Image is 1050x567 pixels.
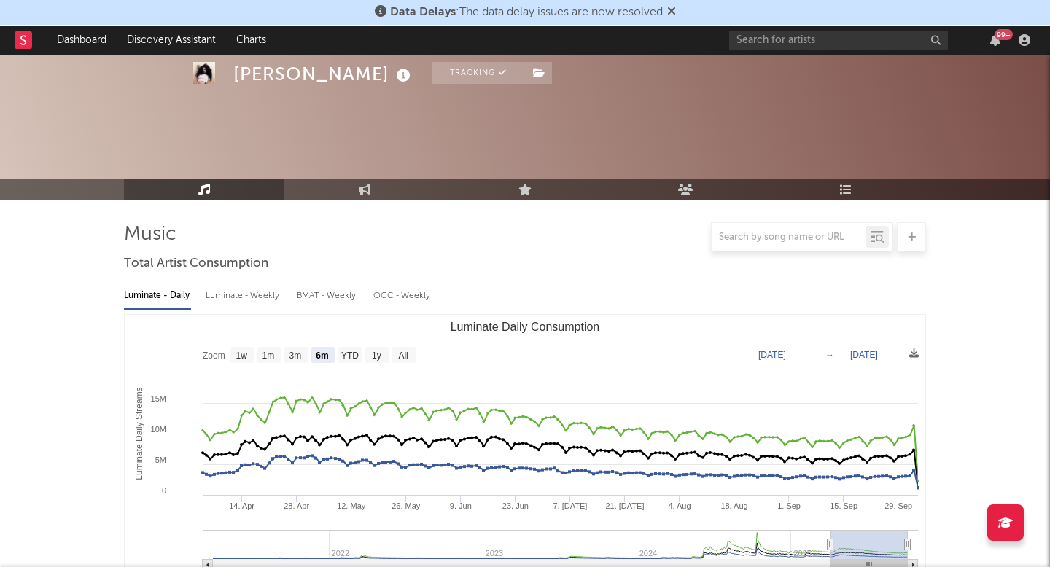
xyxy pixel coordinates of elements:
[668,501,691,510] text: 4. Aug
[398,351,408,361] text: All
[155,455,166,464] text: 5M
[390,7,663,18] span: : The data delay issues are now resolved
[341,351,359,361] text: YTD
[151,425,166,434] text: 10M
[203,351,225,361] text: Zoom
[284,501,309,510] text: 28. Apr
[825,350,834,360] text: →
[206,283,282,308] div: Luminate - Weekly
[850,350,878,360] text: [DATE]
[390,7,456,18] span: Data Delays
[229,501,254,510] text: 14. Apr
[777,501,801,510] text: 1. Sep
[605,501,644,510] text: 21. [DATE]
[316,351,328,361] text: 6m
[373,283,432,308] div: OCC - Weekly
[233,62,414,86] div: [PERSON_NAME]
[47,26,117,55] a: Dashboard
[162,486,166,495] text: 0
[124,283,191,308] div: Luminate - Daily
[337,501,366,510] text: 12. May
[236,351,248,361] text: 1w
[392,501,421,510] text: 26. May
[297,283,359,308] div: BMAT - Weekly
[502,501,529,510] text: 23. Jun
[289,351,302,361] text: 3m
[712,232,866,243] input: Search by song name or URL
[884,501,912,510] text: 29. Sep
[720,501,747,510] text: 18. Aug
[990,34,1000,46] button: 99+
[134,387,144,480] text: Luminate Daily Streams
[451,321,600,333] text: Luminate Daily Consumption
[667,7,676,18] span: Dismiss
[729,31,948,50] input: Search for artists
[830,501,857,510] text: 15. Sep
[226,26,276,55] a: Charts
[758,350,786,360] text: [DATE]
[995,29,1013,40] div: 99 +
[450,501,472,510] text: 9. Jun
[372,351,381,361] text: 1y
[553,501,587,510] text: 7. [DATE]
[432,62,524,84] button: Tracking
[124,255,268,273] span: Total Artist Consumption
[151,394,166,403] text: 15M
[117,26,226,55] a: Discovery Assistant
[262,351,275,361] text: 1m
